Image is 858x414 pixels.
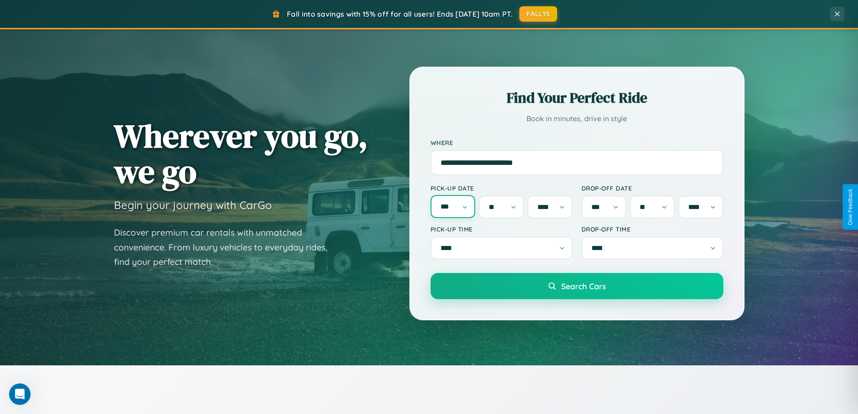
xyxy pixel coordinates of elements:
[561,281,606,291] span: Search Cars
[114,118,368,189] h1: Wherever you go, we go
[114,198,272,212] h3: Begin your journey with CarGo
[431,184,572,192] label: Pick-up Date
[114,225,339,269] p: Discover premium car rentals with unmatched convenience. From luxury vehicles to everyday rides, ...
[431,273,723,299] button: Search Cars
[581,184,723,192] label: Drop-off Date
[431,88,723,108] h2: Find Your Perfect Ride
[287,9,513,18] span: Fall into savings with 15% off for all users! Ends [DATE] 10am PT.
[581,225,723,233] label: Drop-off Time
[847,189,853,225] div: Give Feedback
[431,112,723,125] p: Book in minutes, drive in style
[431,139,723,146] label: Where
[431,225,572,233] label: Pick-up Time
[9,383,31,405] iframe: Intercom live chat
[519,6,557,22] button: FALL15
